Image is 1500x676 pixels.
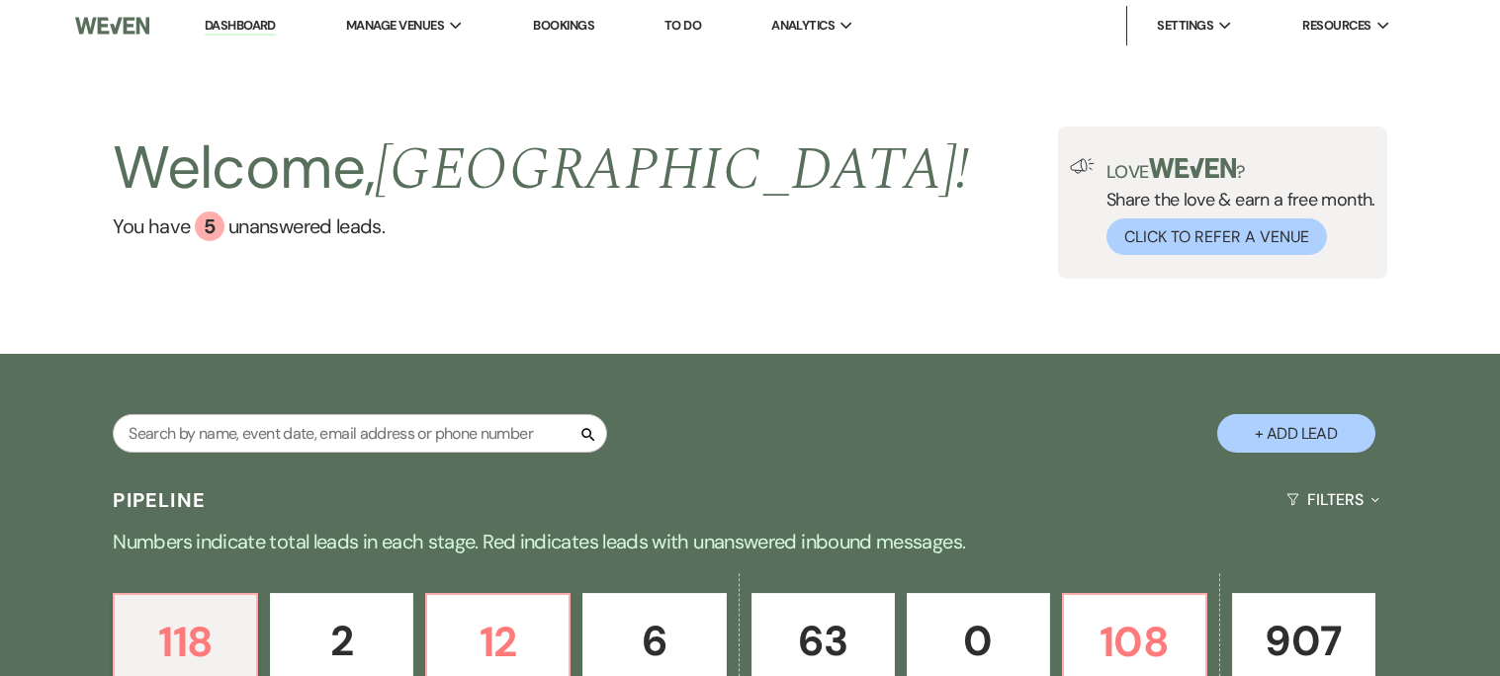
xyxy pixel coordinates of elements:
button: + Add Lead [1217,414,1375,453]
input: Search by name, event date, email address or phone number [113,414,607,453]
h3: Pipeline [113,486,206,514]
h2: Welcome, [113,127,969,211]
a: Bookings [533,17,594,34]
span: Resources [1302,16,1370,36]
a: Dashboard [205,17,276,36]
p: 6 [595,608,713,674]
p: 118 [127,609,244,675]
p: 0 [920,608,1037,674]
p: 12 [439,609,557,675]
p: 108 [1076,609,1193,675]
div: 5 [195,211,224,241]
span: Settings [1157,16,1213,36]
div: Share the love & earn a free month. [1095,158,1375,255]
a: You have 5 unanswered leads. [113,211,969,241]
img: loud-speaker-illustration.svg [1070,158,1095,174]
button: Filters [1279,473,1386,526]
span: Analytics [771,16,835,36]
button: Click to Refer a Venue [1106,218,1327,255]
p: Love ? [1106,158,1375,181]
img: Weven Logo [75,5,149,46]
a: To Do [664,17,701,34]
p: 2 [283,608,400,674]
span: Manage Venues [346,16,444,36]
p: 63 [764,608,882,674]
p: Numbers indicate total leads in each stage. Red indicates leads with unanswered inbound messages. [39,526,1462,557]
p: 907 [1245,608,1363,674]
span: [GEOGRAPHIC_DATA] ! [375,125,970,215]
img: weven-logo-green.svg [1149,158,1237,178]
